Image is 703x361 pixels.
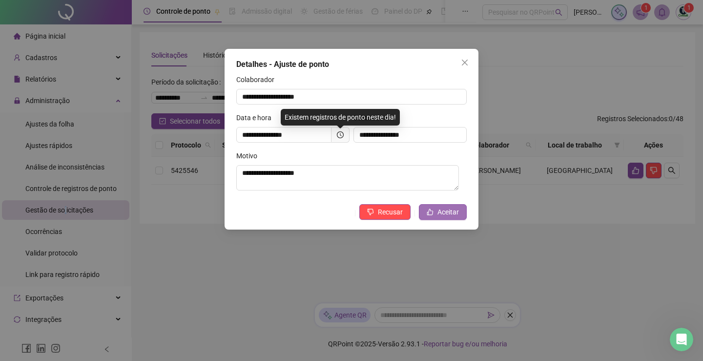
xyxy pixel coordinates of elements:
div: Detalhes - Ajuste de ponto [236,59,467,70]
iframe: Intercom live chat [670,328,693,351]
label: Data e hora [236,112,278,123]
span: Aceitar [437,207,459,217]
span: clock-circle [337,131,344,138]
label: Colaborador [236,74,281,85]
div: Existem registros de ponto neste dia! [281,109,400,126]
span: close [461,59,469,66]
button: Close [457,55,473,70]
button: Aceitar [419,204,467,220]
span: dislike [367,209,374,215]
span: Recusar [378,207,403,217]
span: like [427,209,434,215]
button: Recusar [359,204,411,220]
label: Motivo [236,150,264,161]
